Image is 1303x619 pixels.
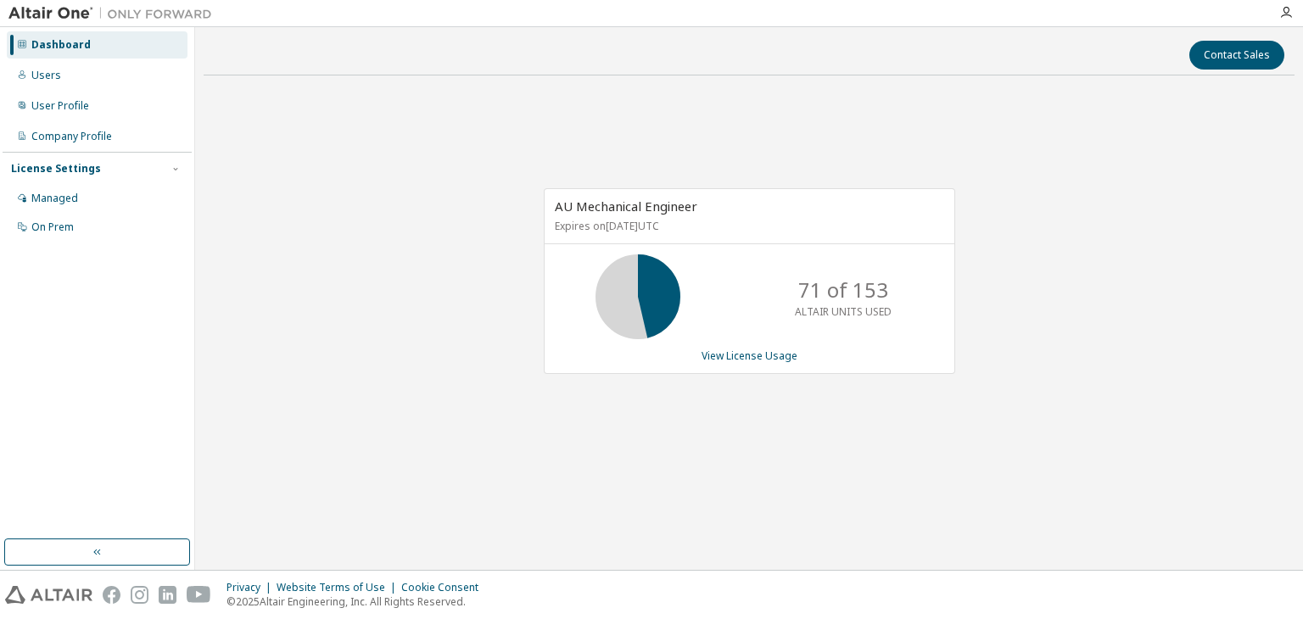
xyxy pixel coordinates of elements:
div: Privacy [226,581,277,594]
div: Dashboard [31,38,91,52]
img: altair_logo.svg [5,586,92,604]
img: youtube.svg [187,586,211,604]
p: Expires on [DATE] UTC [555,219,940,233]
img: instagram.svg [131,586,148,604]
img: linkedin.svg [159,586,176,604]
span: AU Mechanical Engineer [555,198,697,215]
a: View License Usage [702,349,797,363]
p: 71 of 153 [798,276,888,304]
div: Website Terms of Use [277,581,401,594]
p: © 2025 Altair Engineering, Inc. All Rights Reserved. [226,594,489,609]
p: ALTAIR UNITS USED [795,304,892,319]
div: On Prem [31,220,74,234]
div: Cookie Consent [401,581,489,594]
div: Users [31,69,61,82]
div: Managed [31,192,78,205]
button: Contact Sales [1189,41,1284,70]
div: License Settings [11,162,101,176]
img: Altair One [8,5,221,22]
div: Company Profile [31,130,112,143]
img: facebook.svg [103,586,120,604]
div: User Profile [31,99,89,113]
